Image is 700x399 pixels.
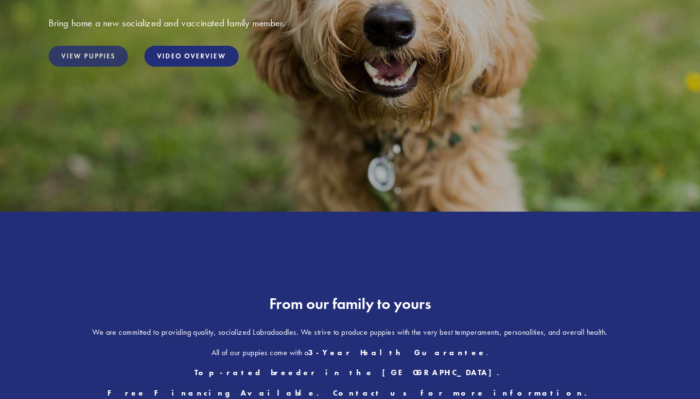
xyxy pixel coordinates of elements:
[49,17,651,29] h3: Bring home a new socialized and vaccinated family member.
[144,46,238,67] a: Video Overview
[308,348,486,357] strong: 3-Year Health Guarantee
[49,294,651,313] h2: From our family to yours
[194,368,506,377] strong: Top-rated breeder in the [GEOGRAPHIC_DATA].
[107,388,593,398] strong: Free Financing Available. Contact us for more information.
[49,46,128,67] a: View Puppies
[49,346,651,359] p: All of our puppies come with a .
[49,326,651,339] p: We are committed to providing quality, socialized Labradoodles. We strive to produce puppies with...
